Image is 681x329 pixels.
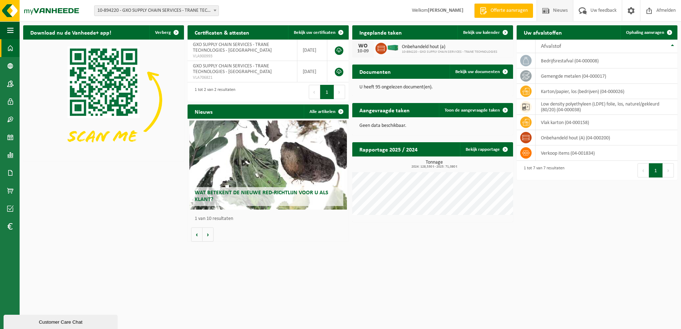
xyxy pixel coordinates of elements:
[191,227,203,242] button: Vorige
[320,85,334,99] button: 1
[626,30,664,35] span: Ophaling aanvragen
[536,115,677,130] td: vlak karton (04-000158)
[352,25,409,39] h2: Ingeplande taken
[304,104,348,119] a: Alle artikelen
[439,103,512,117] a: Toon de aangevraagde taken
[457,25,512,40] a: Bekijk uw kalender
[297,40,328,61] td: [DATE]
[188,104,220,118] h2: Nieuws
[536,53,677,68] td: bedrijfsrestafval (04-000008)
[94,6,219,16] span: 10-894220 - GXO SUPPLY CHAIN SERVICES - TRANE TECHNOLOGIES - TONGEREN
[460,142,512,156] a: Bekijk rapportage
[352,103,417,117] h2: Aangevraagde taken
[297,61,328,82] td: [DATE]
[536,84,677,99] td: karton/papier, los (bedrijven) (04-000026)
[649,163,663,178] button: 1
[359,123,506,128] p: Geen data beschikbaar.
[402,44,497,50] span: Onbehandeld hout (a)
[359,85,506,90] p: U heeft 95 ongelezen document(en).
[356,160,513,169] h3: Tonnage
[94,5,219,16] span: 10-894220 - GXO SUPPLY CHAIN SERVICES - TRANE TECHNOLOGIES - TONGEREN
[188,25,256,39] h2: Certificaten & attesten
[638,163,649,178] button: Previous
[387,45,399,51] img: HK-XC-40-VE
[309,85,320,99] button: Previous
[203,227,214,242] button: Volgende
[663,163,674,178] button: Next
[334,85,345,99] button: Next
[474,4,533,18] a: Offerte aanvragen
[195,216,345,221] p: 1 van 10 resultaten
[23,25,118,39] h2: Download nu de Vanheede+ app!
[463,30,500,35] span: Bekijk uw kalender
[193,75,292,81] span: VLA706821
[536,68,677,84] td: gemengde metalen (04-000017)
[155,30,171,35] span: Verberg
[356,165,513,169] span: 2024: 128,530 t - 2025: 71,080 t
[356,49,370,54] div: 10-09
[450,65,512,79] a: Bekijk uw documenten
[541,43,561,49] span: Afvalstof
[356,43,370,49] div: WO
[23,40,184,160] img: Download de VHEPlus App
[455,70,500,74] span: Bekijk uw documenten
[489,7,529,14] span: Offerte aanvragen
[193,42,272,53] span: GXO SUPPLY CHAIN SERVICES - TRANE TECHNOLOGIES - [GEOGRAPHIC_DATA]
[4,313,119,329] iframe: chat widget
[536,99,677,115] td: low density polyethyleen (LDPE) folie, los, naturel/gekleurd (80/20) (04-000038)
[352,142,425,156] h2: Rapportage 2025 / 2024
[536,145,677,161] td: verkoop items (04-001834)
[428,8,464,13] strong: [PERSON_NAME]
[195,190,328,202] span: Wat betekent de nieuwe RED-richtlijn voor u als klant?
[445,108,500,113] span: Toon de aangevraagde taken
[189,120,347,210] a: Wat betekent de nieuwe RED-richtlijn voor u als klant?
[620,25,677,40] a: Ophaling aanvragen
[288,25,348,40] a: Bekijk uw certificaten
[520,163,564,178] div: 1 tot 7 van 7 resultaten
[402,50,497,54] span: 10-894220 - GXO SUPPLY CHAIN SERVICES - TRANE TECHNOLOGIES
[536,130,677,145] td: onbehandeld hout (A) (04-000200)
[193,53,292,59] span: VLA900993
[193,63,272,74] span: GXO SUPPLY CHAIN SERVICES - TRANE TECHNOLOGIES - [GEOGRAPHIC_DATA]
[149,25,183,40] button: Verberg
[294,30,336,35] span: Bekijk uw certificaten
[517,25,569,39] h2: Uw afvalstoffen
[352,65,398,78] h2: Documenten
[191,84,235,100] div: 1 tot 2 van 2 resultaten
